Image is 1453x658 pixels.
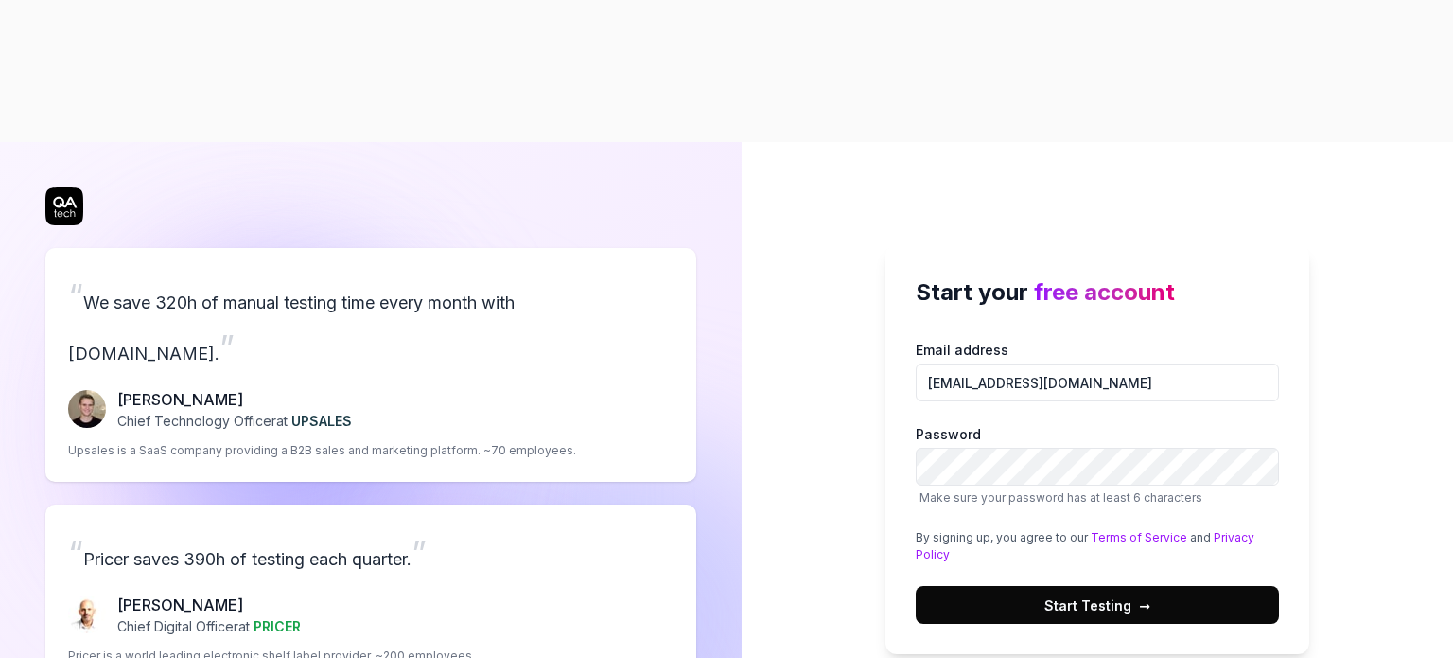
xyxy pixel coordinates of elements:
[916,529,1279,563] div: By signing up, you agree to our and
[916,276,1279,310] h2: Start your
[1034,278,1175,306] span: free account
[117,411,352,431] p: Chief Technology Officer at
[254,618,301,634] span: PRICER
[916,448,1279,486] input: PasswordMake sure your password has at least 6 characters
[45,248,696,482] a: “We save 320h of manual testing time every month with [DOMAIN_NAME].”Fredrik Seidl[PERSON_NAME]Ch...
[68,527,674,578] p: Pricer saves 390h of testing each quarter.
[117,594,301,616] p: [PERSON_NAME]
[916,586,1279,624] button: Start Testing→
[291,413,352,429] span: UPSALES
[68,271,674,373] p: We save 320h of manual testing time every month with [DOMAIN_NAME].
[219,327,235,368] span: ”
[916,424,1279,507] label: Password
[68,442,576,459] p: Upsales is a SaaS company providing a B2B sales and marketing platform. ~70 employees.
[1139,596,1150,615] span: →
[916,340,1279,401] label: Email address
[117,388,352,411] p: [PERSON_NAME]
[117,616,301,636] p: Chief Digital Officer at
[411,532,427,574] span: ”
[68,596,106,633] img: Chris Chalkitis
[68,390,106,428] img: Fredrik Seidl
[68,532,83,574] span: “
[1044,596,1150,615] span: Start Testing
[68,276,83,317] span: “
[919,490,1202,505] span: Make sure your password has at least 6 characters
[916,364,1279,401] input: Email address
[1091,530,1187,544] a: Terms of Service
